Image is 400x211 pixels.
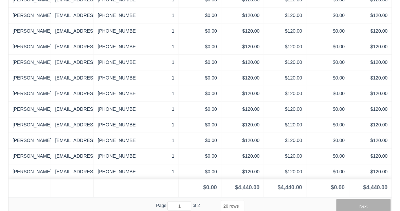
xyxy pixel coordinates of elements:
div: $4,440.00 [363,183,387,192]
div: $120.00 [353,90,387,97]
div: [EMAIL_ADDRESS][DOMAIN_NAME] [55,59,89,66]
a: [PERSON_NAME] [13,59,51,66]
div: [EMAIL_ADDRESS][DOMAIN_NAME] [55,106,89,113]
div: $0.00 [310,74,344,82]
a: [PERSON_NAME] [13,153,51,160]
div: $120.00 [225,137,259,144]
a: [PERSON_NAME] [13,12,51,19]
div: $0.00 [183,59,217,66]
div: 1 [140,153,174,160]
div: $120.00 [353,59,387,66]
div: 1 [140,106,174,113]
div: $120.00 [268,106,302,113]
div: [EMAIL_ADDRESS][DOMAIN_NAME] [55,28,89,35]
div: $0.00 [310,168,344,175]
div: $120.00 [268,168,302,175]
div: $0.00 [183,168,217,175]
div: $120.00 [225,168,259,175]
div: 1 [140,121,174,128]
div: $0.00 [183,121,217,128]
div: $120.00 [268,74,302,82]
div: 1 [140,43,174,50]
div: $120.00 [353,121,387,128]
div: $120.00 [225,12,259,19]
div: $0.00 [183,43,217,50]
div: $120.00 [225,28,259,35]
a: [PERSON_NAME] [13,106,51,113]
div: $0.00 [183,28,217,35]
div: $0.00 [183,153,217,160]
div: $0.00 [310,106,344,113]
div: [EMAIL_ADDRESS][DOMAIN_NAME] [55,153,89,160]
div: [PHONE_NUMBER] [98,121,132,128]
div: $0.00 [183,90,217,97]
div: $120.00 [353,106,387,113]
div: $120.00 [225,43,259,50]
div: $0.00 [183,74,217,82]
div: $120.00 [353,137,387,144]
div: $120.00 [225,106,259,113]
div: [EMAIL_ADDRESS][DOMAIN_NAME] [55,121,89,128]
div: $0.00 [310,121,344,128]
div: [PHONE_NUMBER] [98,137,132,144]
div: $4,440.00 [277,183,302,192]
div: $120.00 [268,43,302,50]
div: $120.00 [353,28,387,35]
div: [EMAIL_ADDRESS][DOMAIN_NAME] [55,74,89,82]
div: $0.00 [310,43,344,50]
div: $0.00 [203,183,217,192]
div: $120.00 [268,121,302,128]
div: [PHONE_NUMBER] [98,168,132,175]
div: 1 [140,90,174,97]
div: $120.00 [268,137,302,144]
div: [EMAIL_ADDRESS][DOMAIN_NAME] [55,137,89,144]
a: [PERSON_NAME] [13,168,51,175]
div: $0.00 [310,137,344,144]
div: $0.00 [310,12,344,19]
a: [PERSON_NAME] [13,121,51,128]
div: 1 [140,28,174,35]
div: $0.00 [310,28,344,35]
div: [EMAIL_ADDRESS][DOMAIN_NAME] [55,12,89,19]
div: [PHONE_NUMBER] [98,106,132,113]
div: 1 [140,168,174,175]
div: $120.00 [353,12,387,19]
div: [PHONE_NUMBER] [98,74,132,82]
div: $120.00 [353,168,387,175]
div: $0.00 [310,153,344,160]
div: $120.00 [225,121,259,128]
div: $120.00 [268,28,302,35]
div: $0.00 [183,106,217,113]
div: 1 [140,137,174,144]
span: Page of [156,201,200,210]
div: [EMAIL_ADDRESS][DOMAIN_NAME] [55,168,89,175]
div: $0.00 [310,90,344,97]
div: 1 [140,74,174,82]
div: $0.00 [183,12,217,19]
div: 1 [140,59,174,66]
a: [PERSON_NAME] [13,137,51,144]
div: $0.00 [183,137,217,144]
div: $4,440.00 [235,183,259,192]
div: $120.00 [225,153,259,160]
div: [PHONE_NUMBER] [98,59,132,66]
div: [EMAIL_ADDRESS][DOMAIN_NAME] [55,43,89,50]
div: $120.00 [268,59,302,66]
a: [PERSON_NAME] [13,28,51,35]
a: [PERSON_NAME] [PERSON_NAME] [13,74,91,82]
div: [PHONE_NUMBER] [98,28,132,35]
div: [PHONE_NUMBER] [98,153,132,160]
div: $120.00 [225,90,259,97]
div: 1 [140,12,174,19]
div: $0.00 [331,183,344,192]
div: $120.00 [353,74,387,82]
div: $120.00 [268,153,302,160]
div: [PHONE_NUMBER] [98,90,132,97]
div: $0.00 [310,59,344,66]
div: [PHONE_NUMBER] [98,43,132,50]
a: [PERSON_NAME] [13,90,51,97]
div: $120.00 [268,90,302,97]
div: $120.00 [225,59,259,66]
a: [PERSON_NAME] [13,43,51,50]
div: $120.00 [353,153,387,160]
